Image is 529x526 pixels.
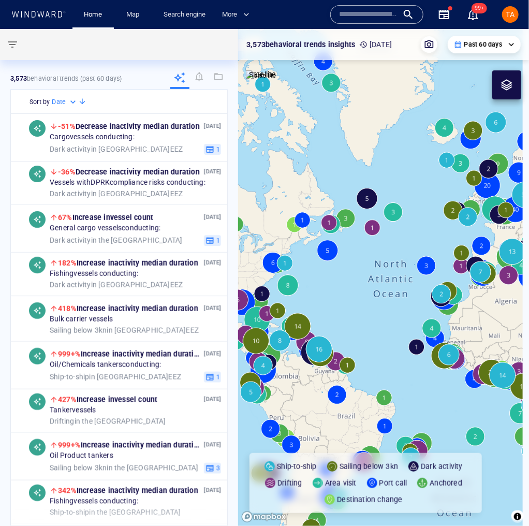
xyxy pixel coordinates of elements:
button: 1 [204,143,221,155]
span: 418% [58,304,77,313]
span: TA [506,10,515,19]
span: 342% [58,487,77,495]
button: More [218,6,258,24]
a: Home [80,6,107,24]
span: 3 [214,463,219,473]
span: in [GEOGRAPHIC_DATA] EEZ [50,326,199,335]
p: [DATE] [204,440,221,450]
span: Bulk carrier vessels [50,315,113,324]
div: Date [52,97,78,107]
button: 1 [204,371,221,383]
span: -51% [58,122,76,130]
span: in [GEOGRAPHIC_DATA] EEZ [50,372,181,382]
span: Increase in vessel count [58,396,157,404]
p: Ship-to-ship [277,460,316,473]
p: [DATE] [204,303,221,313]
p: Satellite [249,68,276,81]
p: [DATE] [204,167,221,177]
span: Increase in vessel count [58,213,153,222]
strong: 3,573 [10,75,27,82]
p: [DATE] [204,121,221,131]
span: Increase in activity median duration [58,259,198,267]
div: Notification center [467,8,479,21]
button: Map [118,6,151,24]
p: Drifting [277,477,302,489]
span: Drifting [50,417,75,425]
img: satellite [246,70,276,81]
h6: Sort by [30,97,50,107]
span: Ship-to-ship [50,372,89,381]
span: Vessels with DPRK compliance risks conducting: [50,178,205,187]
span: Oil Product tankers [50,451,113,461]
canvas: Map [238,29,523,526]
p: [DATE] [204,212,221,222]
span: Fishing vessels conducting: [50,497,138,506]
a: Search engine [159,6,210,24]
span: Decrease in activity median duration [58,122,200,130]
p: [DATE] [359,38,392,51]
iframe: Chat [485,479,521,518]
span: Dark activity [50,189,91,197]
button: 3 [204,462,221,474]
span: Increase in activity median duration [58,487,198,495]
p: [DATE] [204,349,221,359]
span: -36% [58,168,76,176]
span: Dark activity [50,280,91,288]
span: 1 [214,372,219,382]
span: 67% [58,213,72,222]
span: 1 [214,236,219,245]
span: 427% [58,396,77,404]
span: Sailing below 3kn [50,463,107,472]
span: 99+ [472,3,487,13]
button: TA [500,4,521,25]
span: Oil/Chemicals tankers conducting: [50,360,161,370]
span: Dark activity [50,236,91,244]
span: Cargo vessels conducting: [50,133,135,142]
span: 999+% [58,350,81,358]
p: Anchored [430,477,462,489]
span: Dark activity [50,144,91,153]
span: 182% [58,259,77,267]
a: 99+ [465,6,481,23]
button: 99+ [467,8,479,21]
p: Sailing below 3kn [340,460,398,473]
p: Past 60 days [464,40,502,49]
span: in the [GEOGRAPHIC_DATA] [50,463,198,473]
p: [DATE] [204,258,221,268]
span: 999+% [58,441,81,449]
span: Increase in activity median duration [58,304,198,313]
p: Area visit [325,477,357,489]
span: in the [GEOGRAPHIC_DATA] [50,236,182,245]
span: 1 [214,144,219,154]
span: in [GEOGRAPHIC_DATA] EEZ [50,144,183,154]
p: Destination change [337,493,403,506]
button: Home [77,6,110,24]
a: Map [122,6,147,24]
button: 1 [204,235,221,246]
a: Mapbox logo [241,511,287,523]
p: Dark activity [421,460,463,473]
span: Increase in activity median duration [58,350,202,358]
span: Decrease in activity median duration [58,168,200,176]
span: Increase in activity median duration [58,441,202,449]
span: General cargo vessels conducting: [50,224,160,233]
div: Past 60 days [454,40,515,49]
span: in the [GEOGRAPHIC_DATA] [50,417,166,426]
span: in [GEOGRAPHIC_DATA] EEZ [50,189,183,198]
h6: Date [52,97,66,107]
span: in [GEOGRAPHIC_DATA] EEZ [50,280,183,289]
p: [DATE] [204,394,221,404]
p: 3,573 behavioral trends insights [246,38,355,51]
span: Fishing vessels conducting: [50,269,138,279]
p: Port call [379,477,407,489]
p: [DATE] [204,486,221,495]
span: Tanker vessels [50,406,96,415]
span: Sailing below 3kn [50,326,107,334]
p: behavioral trends (Past 60 days) [10,74,122,83]
span: More [222,9,249,21]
